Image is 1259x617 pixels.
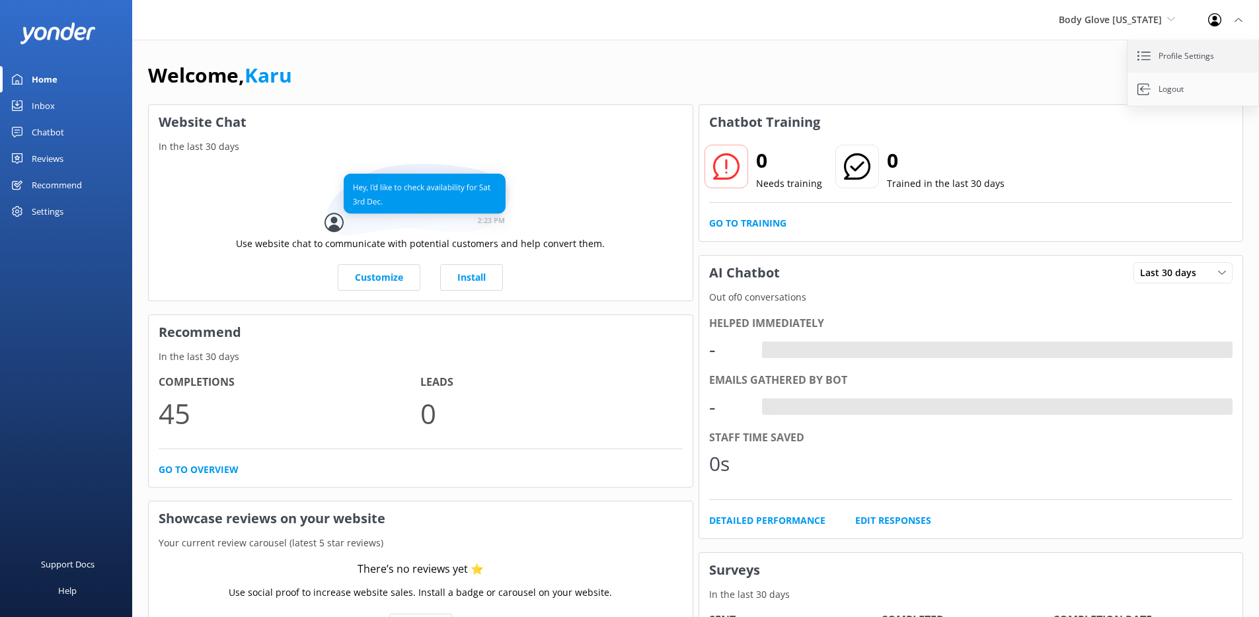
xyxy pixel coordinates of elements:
[1059,13,1162,26] span: Body Glove [US_STATE]
[887,176,1005,191] p: Trained in the last 30 days
[149,501,693,536] h3: Showcase reviews on your website
[159,391,420,435] p: 45
[32,92,55,119] div: Inbox
[149,139,693,154] p: In the last 30 days
[855,513,931,528] a: Edit Responses
[324,164,516,236] img: conversation...
[148,59,292,91] h1: Welcome,
[149,349,693,364] p: In the last 30 days
[41,551,95,577] div: Support Docs
[699,256,790,290] h3: AI Chatbot
[149,105,693,139] h3: Website Chat
[709,315,1233,332] div: Helped immediately
[229,585,612,600] p: Use social proof to increase website sales. Install a badge or carousel on your website.
[236,236,605,251] p: Use website chat to communicate with potential customers and help convert them.
[32,119,64,145] div: Chatbot
[709,448,749,480] div: 0s
[420,374,682,391] h4: Leads
[699,587,1243,602] p: In the last 30 days
[762,398,772,416] div: -
[709,429,1233,447] div: Staff time saved
[32,145,63,172] div: Reviews
[420,391,682,435] p: 0
[32,66,57,92] div: Home
[709,513,825,528] a: Detailed Performance
[709,334,749,365] div: -
[149,315,693,349] h3: Recommend
[762,342,772,359] div: -
[358,561,484,578] div: There’s no reviews yet ⭐
[20,22,96,44] img: yonder-white-logo.png
[32,172,82,198] div: Recommend
[709,216,786,231] a: Go to Training
[159,374,420,391] h4: Completions
[440,264,503,291] a: Install
[58,577,77,604] div: Help
[32,198,63,225] div: Settings
[1140,266,1204,280] span: Last 30 days
[756,145,822,176] h2: 0
[699,105,830,139] h3: Chatbot Training
[887,145,1005,176] h2: 0
[699,290,1243,305] p: Out of 0 conversations
[245,61,292,89] a: Karu
[338,264,420,291] a: Customize
[699,553,1243,587] h3: Surveys
[149,536,693,550] p: Your current review carousel (latest 5 star reviews)
[709,391,749,423] div: -
[756,176,822,191] p: Needs training
[709,372,1233,389] div: Emails gathered by bot
[159,462,239,477] a: Go to overview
